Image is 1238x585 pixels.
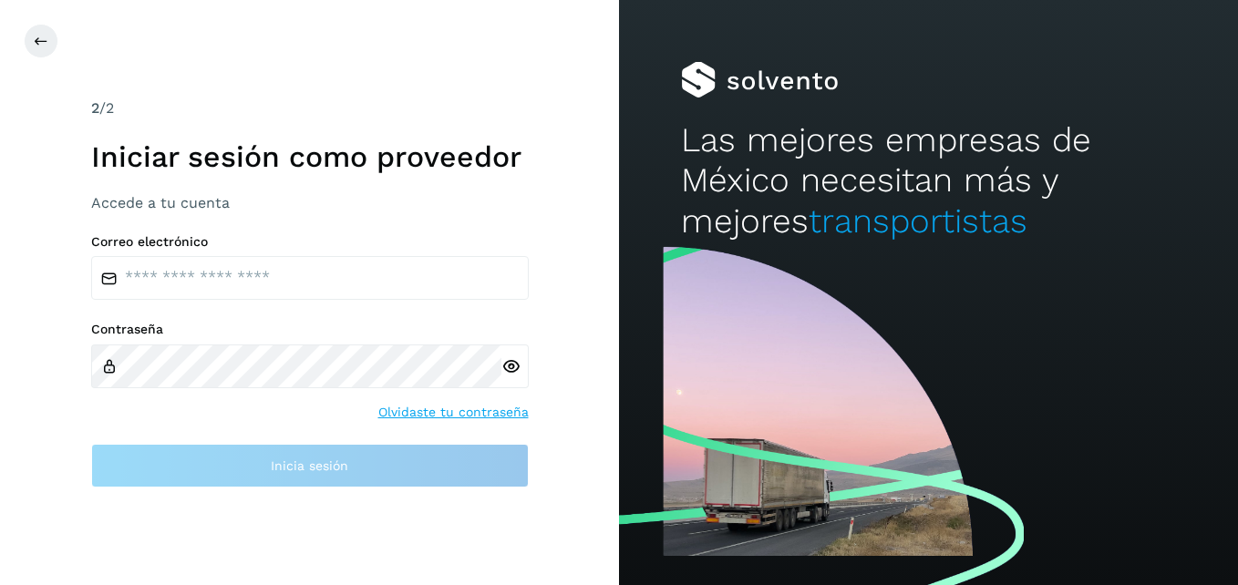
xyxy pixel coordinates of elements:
label: Correo electrónico [91,234,529,250]
h1: Iniciar sesión como proveedor [91,139,529,174]
span: Inicia sesión [271,459,348,472]
label: Contraseña [91,322,529,337]
span: 2 [91,99,99,117]
h3: Accede a tu cuenta [91,194,529,211]
a: Olvidaste tu contraseña [378,403,529,422]
div: /2 [91,97,529,119]
button: Inicia sesión [91,444,529,487]
span: transportistas [809,201,1027,241]
h2: Las mejores empresas de México necesitan más y mejores [681,120,1176,241]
